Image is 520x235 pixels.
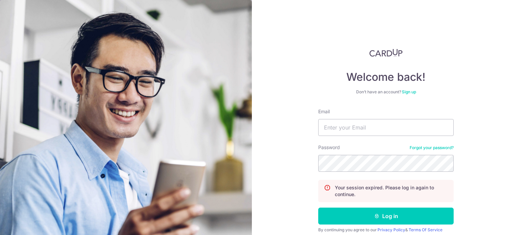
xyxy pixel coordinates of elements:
p: Your session expired. Please log in again to continue. [335,184,448,198]
div: Don’t have an account? [318,89,454,95]
input: Enter your Email [318,119,454,136]
a: Sign up [402,89,416,94]
label: Password [318,144,340,151]
a: Privacy Policy [377,227,405,232]
img: CardUp Logo [369,49,403,57]
h4: Welcome back! [318,70,454,84]
div: By continuing you agree to our & [318,227,454,233]
label: Email [318,108,330,115]
a: Terms Of Service [409,227,442,232]
a: Forgot your password? [410,145,454,150]
button: Log in [318,208,454,225]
